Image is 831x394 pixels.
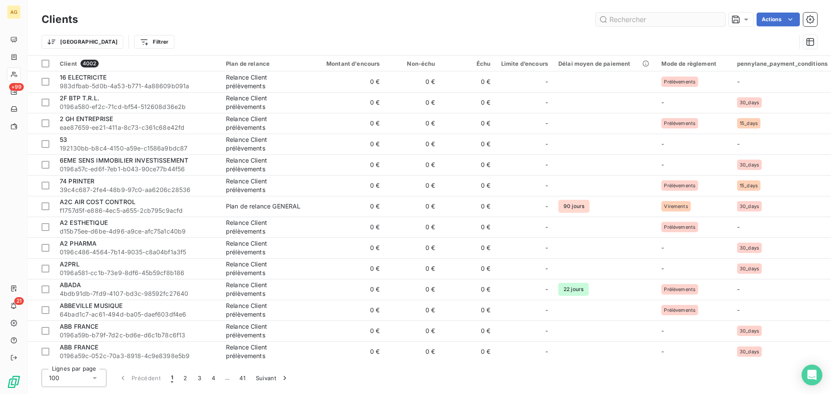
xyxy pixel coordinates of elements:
input: Rechercher [596,13,725,26]
span: 15_days [740,183,758,188]
button: 4 [206,369,220,387]
td: 0 € [441,237,496,258]
span: ABB FRANCE [60,343,99,351]
span: - [545,181,548,190]
div: Relance Client prélèvements [226,94,306,111]
span: ABBEVILLE MUSIQUE [60,302,123,309]
span: A2PRL [60,260,80,268]
span: 1 [171,374,173,382]
span: - [737,78,740,85]
span: 2 GH ENTREPRISE [60,115,113,122]
span: Prélèvements [664,121,696,126]
td: 0 € [311,71,385,92]
td: 0 € [311,92,385,113]
div: Relance Client prélèvements [226,135,306,153]
div: Limite d’encours [501,60,548,67]
span: 90 jours [558,200,589,213]
td: 0 € [311,279,385,300]
span: - [737,285,740,293]
td: 0 € [311,175,385,196]
button: 3 [193,369,206,387]
div: Plan de relance GENERAL [226,202,300,211]
span: Prélèvements [664,308,696,313]
span: - [545,98,548,107]
span: eae87659-ee21-411a-8c73-c361c68e42fd [60,123,216,132]
div: Relance Client prélèvements [226,177,306,194]
span: Prélèvements [664,79,696,84]
td: 0 € [385,154,441,175]
span: 0196a581-cc1b-73e9-8df6-45b59cf8b186 [60,269,216,277]
div: Relance Client prélèvements [226,156,306,173]
span: 64bad1c7-ac61-494d-ba05-daef603df4e6 [60,310,216,319]
div: Relance Client prélèvements [226,301,306,319]
button: [GEOGRAPHIC_DATA] [42,35,123,49]
h3: Clients [42,12,78,27]
span: Prélèvements [664,224,696,230]
td: 0 € [385,217,441,237]
div: Plan de relance [226,60,306,67]
td: 0 € [385,71,441,92]
td: 0 € [311,341,385,362]
td: 0 € [441,258,496,279]
button: Filtrer [134,35,174,49]
span: 53 [60,136,67,143]
span: 30_days [740,349,759,354]
span: - [545,306,548,314]
span: - [661,161,664,168]
div: Open Intercom Messenger [802,365,822,385]
td: 0 € [385,134,441,154]
span: 30_days [740,328,759,333]
td: 0 € [441,279,496,300]
span: 2F BTP T.R.L. [60,94,99,102]
span: - [545,243,548,252]
td: 0 € [385,341,441,362]
div: Relance Client prélèvements [226,73,306,90]
span: Virements [664,204,688,209]
div: Relance Client prélèvements [226,239,306,256]
span: 22 jours [558,283,589,296]
span: 0196a59c-052c-70a3-8918-4c9e8398e5b9 [60,352,216,360]
span: 30_days [740,162,759,167]
div: Relance Client prélèvements [226,343,306,360]
span: - [545,77,548,86]
span: 983dfbab-5d0b-4a53-b771-4a88609b091a [60,82,216,90]
div: Non-échu [390,60,435,67]
span: - [661,265,664,272]
span: d15b75ee-d6be-4d96-a9ce-afc75a1c40b9 [60,227,216,236]
span: 21 [14,297,24,305]
td: 0 € [441,154,496,175]
span: 30_days [740,266,759,271]
td: 0 € [385,237,441,258]
td: 0 € [385,196,441,217]
span: +99 [9,83,24,91]
span: 30_days [740,245,759,250]
td: 0 € [311,258,385,279]
span: - [545,202,548,211]
div: AG [7,5,21,19]
span: 74 PRINTER [60,177,95,185]
td: 0 € [441,175,496,196]
span: - [545,140,548,148]
span: 0196a57c-ed6f-7eb1-b043-90ce77b44f56 [60,165,216,173]
div: Délai moyen de paiement [558,60,651,67]
span: - [737,306,740,314]
span: - [545,223,548,231]
span: 15_days [740,121,758,126]
td: 0 € [441,134,496,154]
button: 2 [178,369,192,387]
div: Relance Client prélèvements [226,281,306,298]
button: Suivant [251,369,294,387]
span: - [545,347,548,356]
td: 0 € [311,113,385,134]
span: 100 [49,374,59,382]
span: … [220,371,234,385]
td: 0 € [385,92,441,113]
td: 0 € [311,196,385,217]
td: 0 € [441,320,496,341]
span: ABADA [60,281,81,288]
td: 0 € [385,320,441,341]
span: 0196a580-ef2c-71cd-bf54-512608d36e2b [60,103,216,111]
td: 0 € [311,154,385,175]
button: 1 [166,369,178,387]
span: - [661,327,664,334]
